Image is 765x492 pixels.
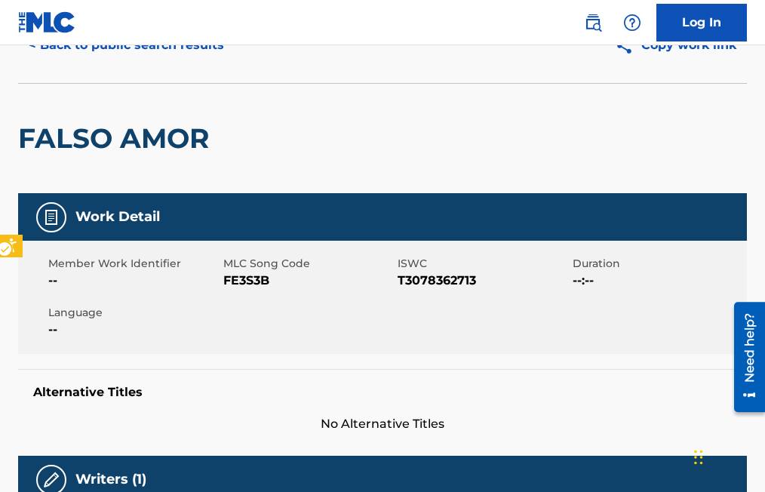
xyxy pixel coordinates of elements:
span: -- [48,272,220,290]
img: Writers [42,471,60,489]
div: Drag [694,435,703,480]
span: Language [48,305,220,321]
h5: Work Detail [75,208,160,226]
img: search [584,14,602,32]
h2: FALSO AMOR [18,121,217,155]
a: Log In [656,4,747,42]
span: MLC Song Code [223,256,395,272]
img: Copy work link [615,36,641,55]
span: ISWC [398,256,569,272]
h5: Alternative Titles [33,385,732,400]
img: MLC Logo [18,11,76,33]
span: --:-- [573,272,744,290]
span: FE3S3B [223,272,395,290]
span: T3078362713 [398,272,569,290]
span: -- [48,321,220,339]
img: Work Detail [42,208,60,226]
img: help [623,14,641,32]
iframe: Iframe | Resource Center [723,296,765,417]
h5: Writers (1) [75,471,146,488]
span: No Alternative Titles [18,415,747,433]
iframe: Hubspot Iframe [690,420,765,492]
button: < Back to public search results [18,26,235,64]
span: Duration [573,256,744,272]
div: Chat Widget [690,420,765,492]
span: Member Work Identifier [48,256,220,272]
button: Copy work link [604,26,747,64]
